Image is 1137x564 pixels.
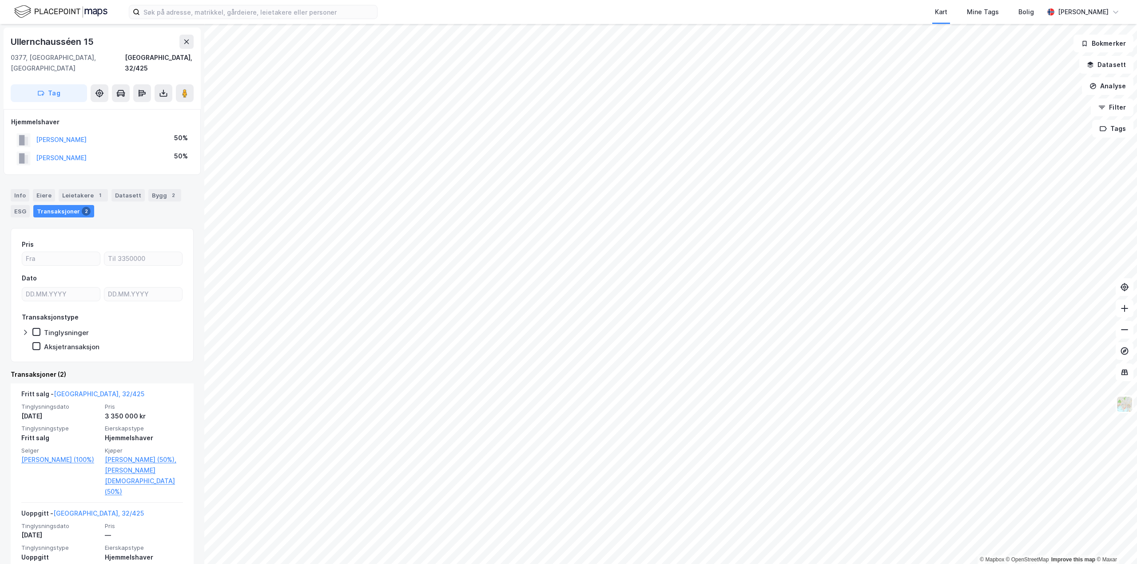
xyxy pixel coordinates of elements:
[11,117,193,127] div: Hjemmelshaver
[980,556,1004,563] a: Mapbox
[95,191,104,200] div: 1
[59,189,108,201] div: Leietakere
[1092,120,1133,138] button: Tags
[148,189,181,201] div: Bygg
[11,52,125,74] div: 0377, [GEOGRAPHIC_DATA], [GEOGRAPHIC_DATA]
[125,52,194,74] div: [GEOGRAPHIC_DATA], 32/425
[1093,521,1137,564] iframe: Chat Widget
[21,433,99,443] div: Fritt salg
[1079,56,1133,74] button: Datasett
[1018,7,1034,17] div: Bolig
[1116,396,1133,413] img: Z
[21,522,99,530] span: Tinglysningsdato
[22,312,79,323] div: Transaksjonstype
[105,454,183,465] a: [PERSON_NAME] (50%),
[105,447,183,454] span: Kjøper
[104,288,182,301] input: DD.MM.YYYY
[21,508,144,522] div: Uoppgitt -
[174,133,188,143] div: 50%
[14,4,107,20] img: logo.f888ab2527a4732fd821a326f86c7f29.svg
[44,328,89,337] div: Tinglysninger
[21,552,99,563] div: Uoppgitt
[105,522,183,530] span: Pris
[21,544,99,552] span: Tinglysningstype
[140,5,377,19] input: Søk på adresse, matrikkel, gårdeiere, leietakere eller personer
[21,389,144,403] div: Fritt salg -
[1091,99,1133,116] button: Filter
[105,544,183,552] span: Eierskapstype
[105,403,183,410] span: Pris
[1006,556,1049,563] a: OpenStreetMap
[935,7,947,17] div: Kart
[11,189,29,201] div: Info
[11,35,95,49] div: Ullernchausséen 15
[22,288,100,301] input: DD.MM.YYYY
[53,509,144,517] a: [GEOGRAPHIC_DATA], 32/425
[33,205,94,217] div: Transaksjoner
[11,205,30,217] div: ESG
[1073,35,1133,52] button: Bokmerker
[21,447,99,454] span: Selger
[21,454,99,465] a: [PERSON_NAME] (100%)
[105,552,183,563] div: Hjemmelshaver
[169,191,178,200] div: 2
[21,425,99,432] span: Tinglysningstype
[82,207,91,216] div: 2
[967,7,999,17] div: Mine Tags
[105,425,183,432] span: Eierskapstype
[21,530,99,540] div: [DATE]
[1082,77,1133,95] button: Analyse
[111,189,145,201] div: Datasett
[21,411,99,422] div: [DATE]
[105,530,183,540] div: —
[105,465,183,497] a: [PERSON_NAME][DEMOGRAPHIC_DATA] (50%)
[22,239,34,250] div: Pris
[1051,556,1095,563] a: Improve this map
[44,343,99,351] div: Aksjetransaksjon
[54,390,144,398] a: [GEOGRAPHIC_DATA], 32/425
[174,151,188,162] div: 50%
[11,84,87,102] button: Tag
[22,273,37,284] div: Dato
[11,369,194,380] div: Transaksjoner (2)
[33,189,55,201] div: Eiere
[22,252,100,265] input: Fra
[105,411,183,422] div: 3 350 000 kr
[104,252,182,265] input: Til 3350000
[21,403,99,410] span: Tinglysningsdato
[105,433,183,443] div: Hjemmelshaver
[1058,7,1109,17] div: [PERSON_NAME]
